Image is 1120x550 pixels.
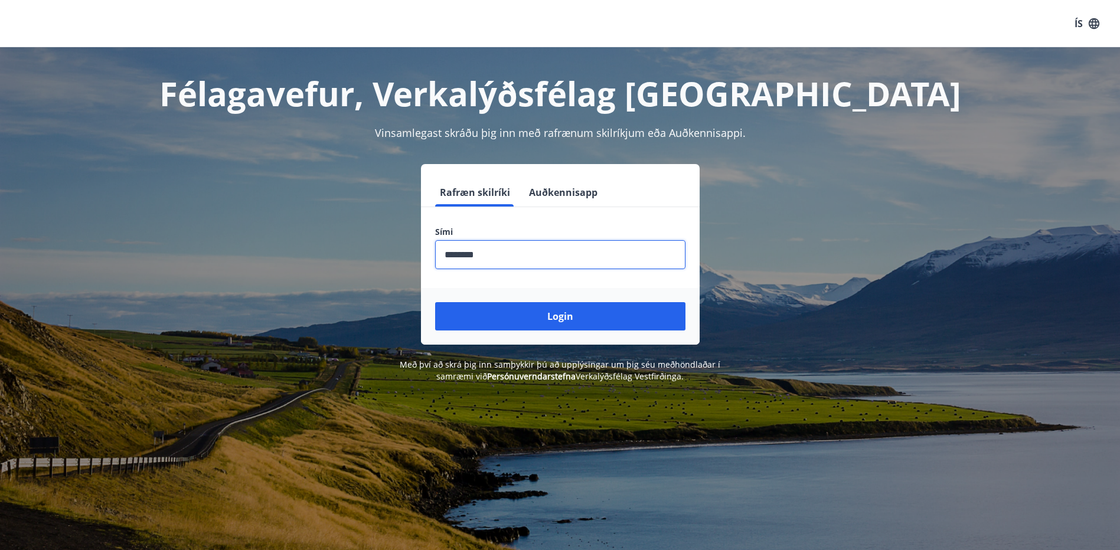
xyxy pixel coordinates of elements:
span: Vinsamlegast skráðu þig inn með rafrænum skilríkjum eða Auðkennisappi. [375,126,746,140]
button: Auðkennisapp [524,178,602,207]
button: Login [435,302,685,330]
a: Persónuverndarstefna [487,371,576,382]
button: ÍS [1068,13,1106,34]
span: Með því að skrá þig inn samþykkir þú að upplýsingar um þig séu meðhöndlaðar í samræmi við Verkalý... [400,359,720,382]
h1: Félagavefur, Verkalýðsfélag [GEOGRAPHIC_DATA] [149,71,971,116]
button: Rafræn skilríki [435,178,515,207]
label: Sími [435,226,685,238]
